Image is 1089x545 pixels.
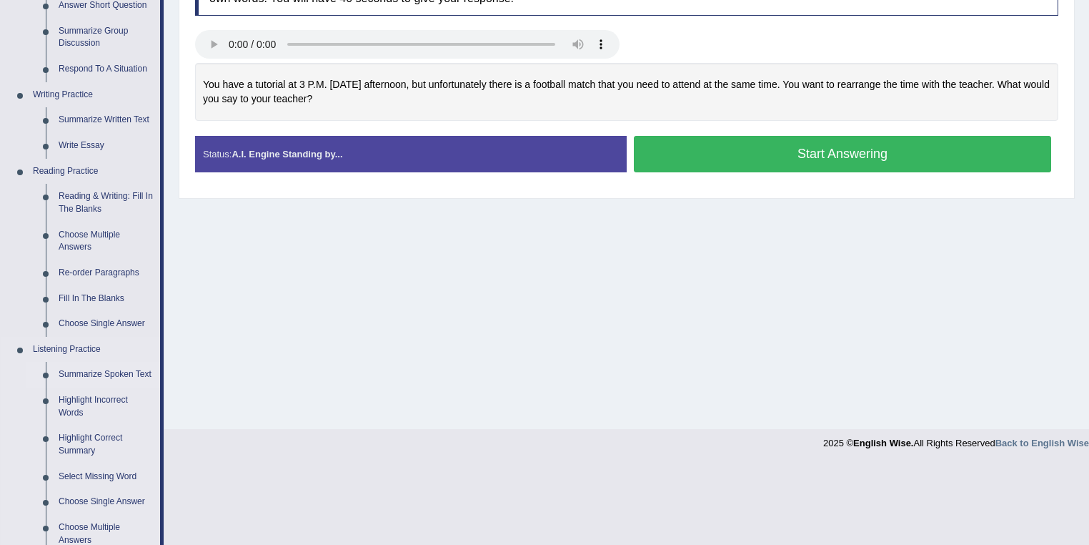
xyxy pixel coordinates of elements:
[195,63,1058,121] div: You have a tutorial at 3 P.M. [DATE] afternoon, but unfortunately there is a football match that ...
[52,107,160,133] a: Summarize Written Text
[52,489,160,515] a: Choose Single Answer
[52,464,160,490] a: Select Missing Word
[52,133,160,159] a: Write Essay
[52,222,160,260] a: Choose Multiple Answers
[52,57,160,82] a: Respond To A Situation
[823,429,1089,450] div: 2025 © All Rights Reserved
[232,149,342,159] strong: A.I. Engine Standing by...
[52,362,160,388] a: Summarize Spoken Text
[634,136,1051,172] button: Start Answering
[52,388,160,426] a: Highlight Incorrect Words
[52,286,160,312] a: Fill In The Blanks
[52,260,160,286] a: Re-order Paragraphs
[26,82,160,108] a: Writing Practice
[52,184,160,222] a: Reading & Writing: Fill In The Blanks
[995,438,1089,448] a: Back to English Wise
[52,19,160,57] a: Summarize Group Discussion
[52,426,160,463] a: Highlight Correct Summary
[52,311,160,337] a: Choose Single Answer
[195,136,627,172] div: Status:
[853,438,913,448] strong: English Wise.
[26,159,160,185] a: Reading Practice
[26,337,160,363] a: Listening Practice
